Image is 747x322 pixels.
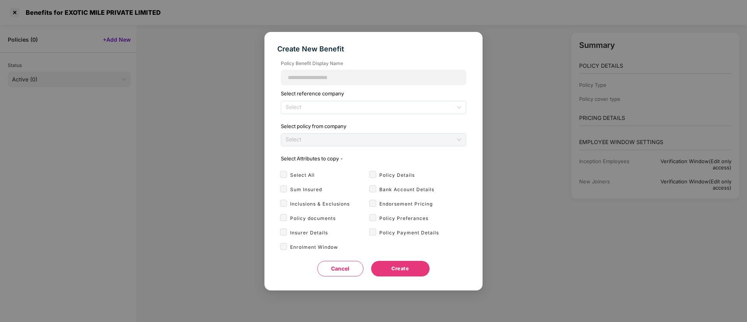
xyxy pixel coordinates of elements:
[285,101,462,113] span: Select
[281,123,346,129] label: Select policy from company
[379,172,415,178] label: Policy Details
[281,60,467,70] label: Policy Benefit Display Name
[273,42,473,56] div: Create New Benefit
[290,229,328,235] label: Insurer Details
[391,265,409,273] span: Create
[290,172,315,178] label: Select All
[371,261,430,276] button: Create
[379,201,433,206] label: Endorsement Pricing
[281,90,344,97] label: Select reference company
[290,201,350,206] label: Inclusions & Exclusions
[331,264,349,273] span: Cancel
[379,186,434,192] label: Bank Account Details
[290,215,336,221] label: Policy documents
[290,244,338,250] label: Enrolment Window
[379,215,428,221] label: Policy Preferances
[281,155,343,162] label: Select Attributes to copy -
[290,186,322,192] label: Sum Insured
[379,229,439,235] label: Policy Payment Details
[317,261,363,276] button: Cancel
